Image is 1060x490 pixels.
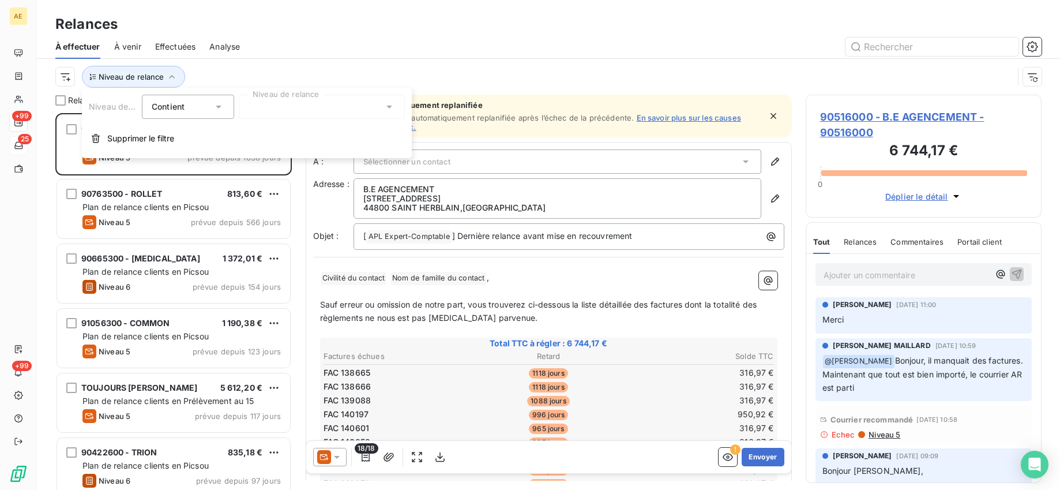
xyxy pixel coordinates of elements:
[625,380,775,393] td: 316,97 €
[367,230,452,244] span: APL Expert-Comptable
[896,301,936,308] span: [DATE] 11:00
[529,410,568,420] span: 996 jours
[81,189,163,199] span: 90763500 - ROLLET
[830,415,914,424] span: Courrier recommandé
[339,100,761,110] span: Relance automatiquement replanifiée
[818,179,822,189] span: 0
[227,189,262,199] span: 813,60 €
[191,218,281,227] span: prévue depuis 566 jours
[12,361,32,371] span: +99
[55,113,292,490] div: grid
[324,436,371,448] span: FAC 140959
[220,383,263,392] span: 5 612,20 €
[833,341,931,351] span: [PERSON_NAME] MAILLARD
[935,342,976,349] span: [DATE] 10:59
[822,466,923,476] span: Bonjour [PERSON_NAME],
[363,157,450,166] span: Sélectionner un contact
[313,179,349,189] span: Adresse :
[529,368,568,379] span: 1118 jours
[82,66,185,88] button: Niveau de relance
[363,194,751,203] p: [STREET_ADDRESS]
[813,237,830,246] span: Tout
[625,422,775,435] td: 316,97 €
[82,126,412,151] button: Supprimer le filtre
[324,367,371,379] span: FAC 138665
[99,476,130,485] span: Niveau 6
[957,237,1002,246] span: Portail client
[324,395,371,406] span: FAC 139088
[363,203,751,212] p: 44800 SAINT HERBLAIN , [GEOGRAPHIC_DATA]
[223,253,263,263] span: 1 372,01 €
[896,452,938,459] span: [DATE] 09:09
[390,272,487,285] span: Nom de famille du contact
[625,350,775,362] th: Solde TTC
[82,331,209,341] span: Plan de relance clients en Picsou
[9,7,28,25] div: AE
[313,156,354,167] label: À :
[323,350,473,362] th: Factures échues
[55,41,100,53] span: À effectuer
[529,437,567,448] span: 937 jours
[363,231,366,241] span: [
[320,300,760,323] span: Sauf erreur ou omission de notre part, vous trouverez ci-dessous la liste détaillée des factures ...
[742,448,784,466] button: Envoyer
[822,356,1025,392] span: Bonjour, il manquait des factures. Maintenant que tout est bien importé, le courrier AR est parti
[452,231,633,241] span: ] Dernière relance avant mise en recouvrement
[529,382,568,392] span: 1118 jours
[12,111,32,121] span: +99
[321,272,387,285] span: Civilité du contact
[81,383,197,392] span: TOUJOURS [PERSON_NAME]
[82,202,209,212] span: Plan de relance clients en Picsou
[833,451,892,461] span: [PERSON_NAME]
[823,355,894,368] span: @ [PERSON_NAME]
[155,41,196,53] span: Effectuées
[81,447,157,457] span: 90422600 - TRION
[99,412,130,421] span: Niveau 5
[82,267,209,276] span: Plan de relance clients en Picsou
[916,416,957,423] span: [DATE] 10:58
[529,424,567,434] span: 965 jours
[885,190,948,203] span: Déplier le détail
[81,124,204,134] span: 90516000 - B.E AGENCEMENT
[68,95,103,106] span: Relances
[81,253,200,263] span: 90665300 - [MEDICAL_DATA]
[625,477,775,490] td: 316,97 €
[820,109,1028,140] span: 90516000 - B.E AGENCEMENT - 90516000
[114,41,141,53] span: À venir
[529,479,567,489] span: 845 jours
[82,461,209,470] span: Plan de relance clients en Picsou
[363,185,751,194] p: B.E AGENCEMENT
[99,72,164,81] span: Niveau de relance
[339,113,634,122] span: Cette relance a été automatiquement replanifiée après l’échec de la précédente.
[832,430,855,439] span: Echec
[9,465,28,483] img: Logo LeanPay
[867,430,900,439] span: Niveau 5
[882,190,965,203] button: Déplier le détail
[89,102,159,111] span: Niveau de relance
[355,443,378,454] span: 18/18
[222,318,263,328] span: 1 190,38 €
[820,140,1028,163] h3: 6 744,17 €
[324,422,370,434] span: FAC 140601
[196,476,281,485] span: prévue depuis 97 jours
[228,447,262,457] span: 835,18 €
[844,237,877,246] span: Relances
[324,381,371,392] span: FAC 138666
[193,347,281,356] span: prévue depuis 123 jours
[625,366,775,379] td: 316,97 €
[487,272,489,282] span: ,
[1021,451,1048,478] div: Open Intercom Messenger
[625,408,775,421] td: 950,92 €
[82,396,254,406] span: Plan de relance clients en Prélèvement au 15
[18,134,32,144] span: 25
[313,231,339,241] span: Objet :
[209,41,240,53] span: Analyse
[324,478,371,489] span: FAC 142359
[152,102,185,111] span: Contient
[107,133,174,144] span: Supprimer le filtre
[833,300,892,310] span: [PERSON_NAME]
[55,14,118,35] h3: Relances
[473,350,623,362] th: Retard
[625,436,775,448] td: 316,97 €
[822,315,844,324] span: Merci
